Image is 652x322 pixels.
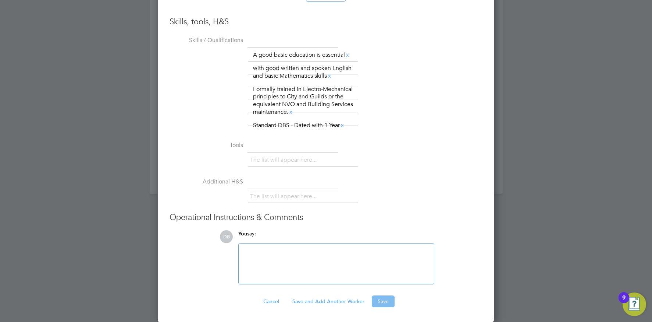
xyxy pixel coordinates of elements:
[250,50,353,60] li: A good basic education is essential
[288,107,293,117] a: x
[238,230,434,243] div: say:
[170,141,243,149] label: Tools
[238,231,247,237] span: You
[170,178,243,186] label: Additional H&S
[250,63,357,81] li: with good written and spoken English and basic Mathematics skills
[622,298,626,307] div: 9
[220,230,233,243] span: DB
[286,295,370,307] button: Save and Add Another Worker
[250,192,320,202] li: The list will appear here...
[250,155,320,165] li: The list will appear here...
[170,212,482,223] h3: Operational Instructions & Comments
[250,120,348,130] li: Standard DBS - Dated with 1 Year
[170,36,243,44] label: Skills / Qualifications
[250,84,357,117] li: Formally trained in Electro-Mechanical principles to City and Guilds or the equivalent NVQ and Bu...
[340,120,345,130] a: x
[170,17,482,27] h3: Skills, tools, H&S
[623,293,646,316] button: Open Resource Center, 9 new notifications
[372,295,395,307] button: Save
[327,71,332,81] a: x
[257,295,285,307] button: Cancel
[345,50,350,60] a: x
